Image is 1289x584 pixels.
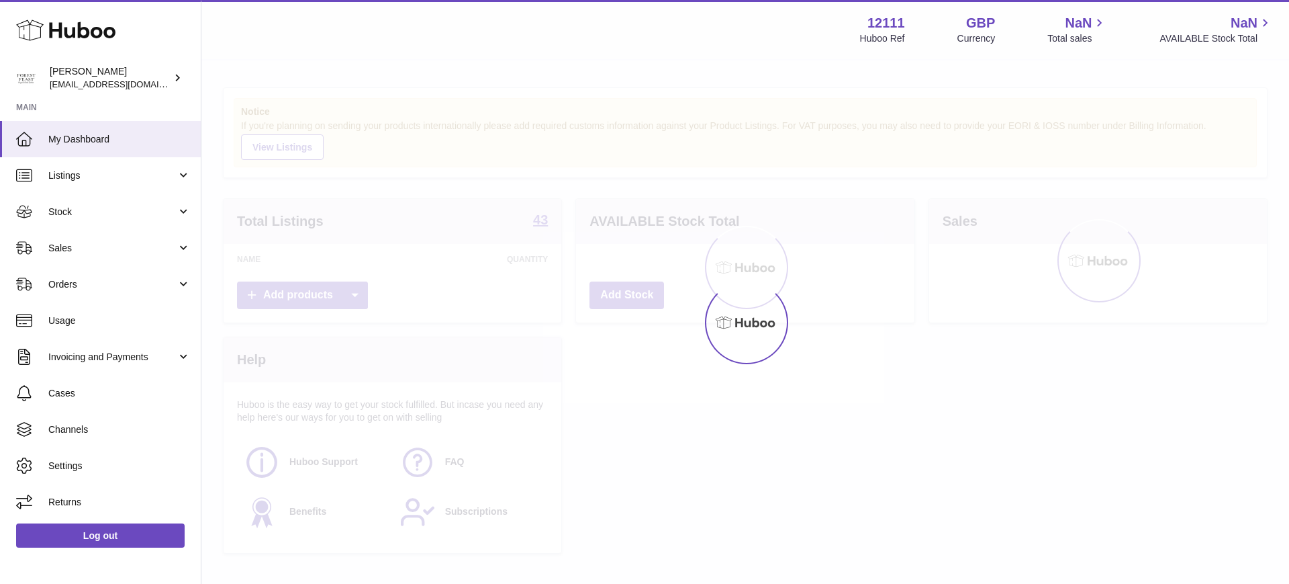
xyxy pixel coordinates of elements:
span: Cases [48,387,191,400]
span: Settings [48,460,191,472]
span: [EMAIL_ADDRESS][DOMAIN_NAME] [50,79,197,89]
span: Sales [48,242,177,255]
span: Listings [48,169,177,182]
div: Currency [957,32,996,45]
span: Usage [48,315,191,327]
span: NaN [1065,14,1092,32]
span: Returns [48,496,191,509]
div: Huboo Ref [860,32,905,45]
a: NaN Total sales [1047,14,1107,45]
img: bronaghc@forestfeast.com [16,68,36,88]
span: NaN [1231,14,1257,32]
strong: GBP [966,14,995,32]
span: Stock [48,206,177,218]
strong: 12111 [867,14,905,32]
div: [PERSON_NAME] [50,65,171,91]
span: Invoicing and Payments [48,351,177,364]
span: My Dashboard [48,133,191,146]
span: Orders [48,278,177,291]
span: Total sales [1047,32,1107,45]
span: Channels [48,423,191,436]
span: AVAILABLE Stock Total [1159,32,1273,45]
a: Log out [16,524,185,548]
a: NaN AVAILABLE Stock Total [1159,14,1273,45]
